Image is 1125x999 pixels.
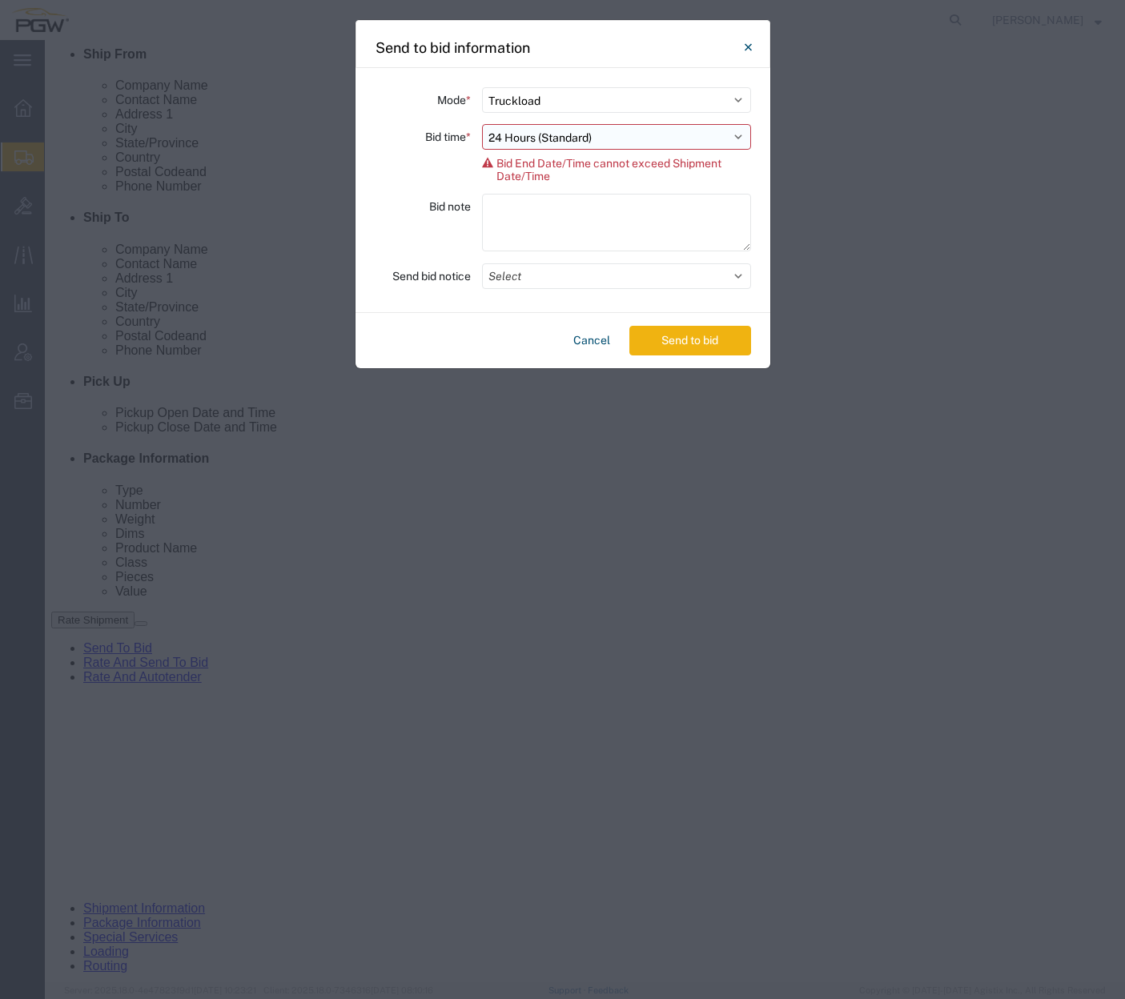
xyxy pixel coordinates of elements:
[376,37,530,58] h4: Send to bid information
[733,31,765,63] button: Close
[629,326,751,355] button: Send to bid
[567,326,617,355] button: Cancel
[429,194,471,219] label: Bid note
[437,87,471,113] label: Mode
[482,263,751,289] button: Select
[392,263,471,289] label: Send bid notice
[496,157,751,183] span: Bid End Date/Time cannot exceed Shipment Date/Time
[425,124,471,150] label: Bid time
